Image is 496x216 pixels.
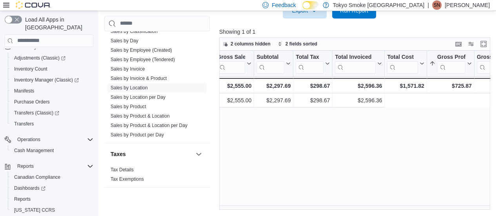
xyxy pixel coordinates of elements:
[11,86,37,96] a: Manifests
[11,64,93,74] span: Inventory Count
[231,41,271,47] span: 2 columns hidden
[14,162,93,171] span: Reports
[14,207,55,213] span: [US_STATE] CCRS
[274,39,320,49] button: 2 fields sorted
[445,0,490,10] p: [PERSON_NAME]
[111,66,145,71] a: Sales by Invoice
[14,162,37,171] button: Reports
[111,176,144,182] span: Tax Exemptions
[11,64,51,74] a: Inventory Count
[8,74,96,85] a: Inventory Manager (Classic)
[14,196,31,202] span: Reports
[2,134,96,145] button: Operations
[8,194,96,205] button: Reports
[11,172,93,182] span: Canadian Compliance
[8,64,96,74] button: Inventory Count
[111,47,172,53] span: Sales by Employee (Created)
[111,94,165,100] a: Sales by Location per Day
[111,103,146,109] a: Sales by Product
[17,163,34,169] span: Reports
[432,0,441,10] div: Stephanie Neblett
[14,185,45,191] span: Dashboards
[11,119,93,129] span: Transfers
[111,37,138,44] span: Sales by Day
[16,1,51,9] img: Cova
[111,150,126,158] h3: Taxes
[427,0,429,10] p: |
[17,136,40,143] span: Operations
[111,122,187,128] span: Sales by Product & Location per Day
[11,75,93,85] span: Inventory Manager (Classic)
[8,96,96,107] button: Purchase Orders
[14,121,34,127] span: Transfers
[335,81,382,91] div: $2,596.36
[209,81,251,91] div: $2,555.00
[302,1,319,9] input: Dark Mode
[11,146,57,155] a: Cash Management
[11,86,93,96] span: Manifests
[111,132,164,137] a: Sales by Product per Day
[111,113,170,119] span: Sales by Product & Location
[219,28,493,36] p: Showing 1 of 1
[14,147,54,154] span: Cash Management
[8,53,96,64] a: Adjustments (Classic)
[11,75,82,85] a: Inventory Manager (Classic)
[11,146,93,155] span: Cash Management
[11,108,93,118] span: Transfers (Classic)
[111,176,144,182] a: Tax Exemptions
[256,81,291,91] div: $2,297.69
[111,38,138,43] a: Sales by Day
[333,0,425,10] p: Tokyo Smoke [GEOGRAPHIC_DATA]
[8,172,96,183] button: Canadian Compliance
[194,149,203,158] button: Taxes
[111,56,175,62] a: Sales by Employee (Tendered)
[11,97,93,107] span: Purchase Orders
[8,145,96,156] button: Cash Management
[14,66,47,72] span: Inventory Count
[104,165,210,187] div: Taxes
[111,47,172,53] a: Sales by Employee (Created)
[11,53,93,63] span: Adjustments (Classic)
[104,7,210,142] div: Sales
[111,28,158,34] a: Sales by Classification
[466,39,476,49] button: Display options
[22,16,93,31] span: Load All Apps in [GEOGRAPHIC_DATA]
[11,194,34,204] a: Reports
[111,131,164,138] span: Sales by Product per Day
[14,88,34,94] span: Manifests
[11,108,62,118] a: Transfers (Classic)
[8,205,96,216] button: [US_STATE] CCRS
[434,0,440,10] span: SN
[111,65,145,72] span: Sales by Invoice
[14,135,93,144] span: Operations
[296,81,330,91] div: $298.67
[11,53,69,63] a: Adjustments (Classic)
[111,75,167,81] a: Sales by Invoice & Product
[14,110,59,116] span: Transfers (Classic)
[454,39,463,49] button: Keyboard shortcuts
[8,118,96,129] button: Transfers
[111,150,193,158] button: Taxes
[111,167,134,172] a: Tax Details
[11,183,93,193] span: Dashboards
[8,107,96,118] a: Transfers (Classic)
[111,84,148,91] span: Sales by Location
[14,55,65,61] span: Adjustments (Classic)
[14,77,79,83] span: Inventory Manager (Classic)
[479,39,488,49] button: Enter fullscreen
[14,135,44,144] button: Operations
[285,41,317,47] span: 2 fields sorted
[14,99,50,105] span: Purchase Orders
[11,194,93,204] span: Reports
[220,39,274,49] button: 2 columns hidden
[14,174,60,180] span: Canadian Compliance
[11,172,64,182] a: Canadian Compliance
[111,85,148,90] a: Sales by Location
